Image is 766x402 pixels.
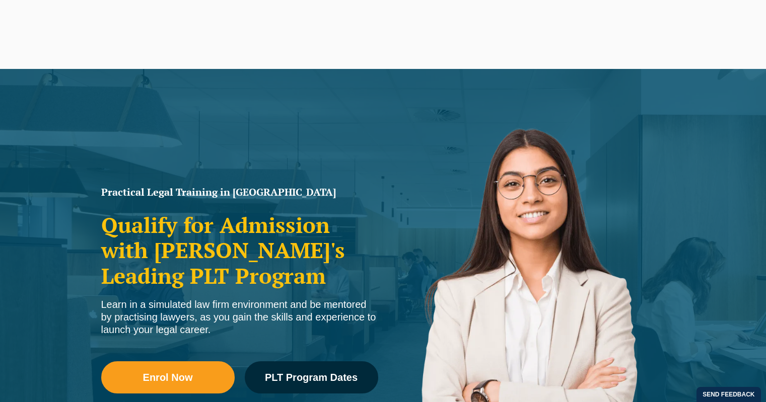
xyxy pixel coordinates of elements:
a: PLT Program Dates [245,361,378,393]
span: PLT Program Dates [265,372,358,382]
h1: Practical Legal Training in [GEOGRAPHIC_DATA] [101,187,378,197]
span: Enrol Now [143,372,193,382]
h2: Qualify for Admission with [PERSON_NAME]'s Leading PLT Program [101,212,378,288]
div: Learn in a simulated law firm environment and be mentored by practising lawyers, as you gain the ... [101,298,378,336]
a: Enrol Now [101,361,235,393]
